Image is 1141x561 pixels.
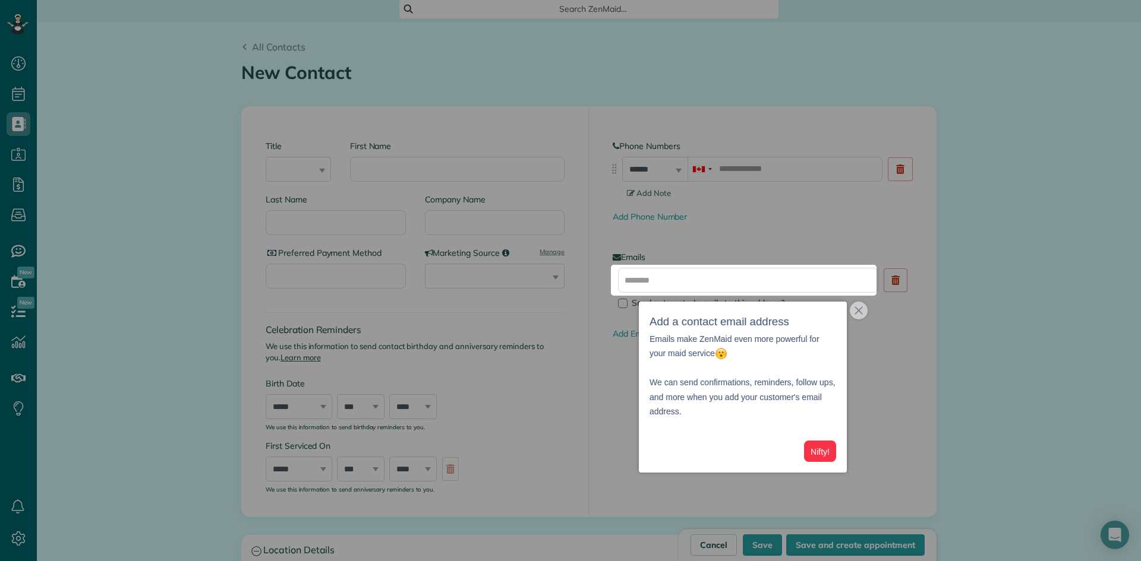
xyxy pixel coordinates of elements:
[650,312,836,332] h3: Add a contact email address
[804,440,836,462] button: Nifty!
[650,332,836,361] p: Emails make ZenMaid even more powerful for your maid service
[850,302,868,319] button: close,
[650,361,836,419] p: We can send confirmations, reminders, follow ups, and more when you add your customer's email add...
[715,347,727,360] img: :open_mouth:
[639,302,847,473] div: Add a contact email addressEmails make ZenMaid even more powerful for your maid service We can se...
